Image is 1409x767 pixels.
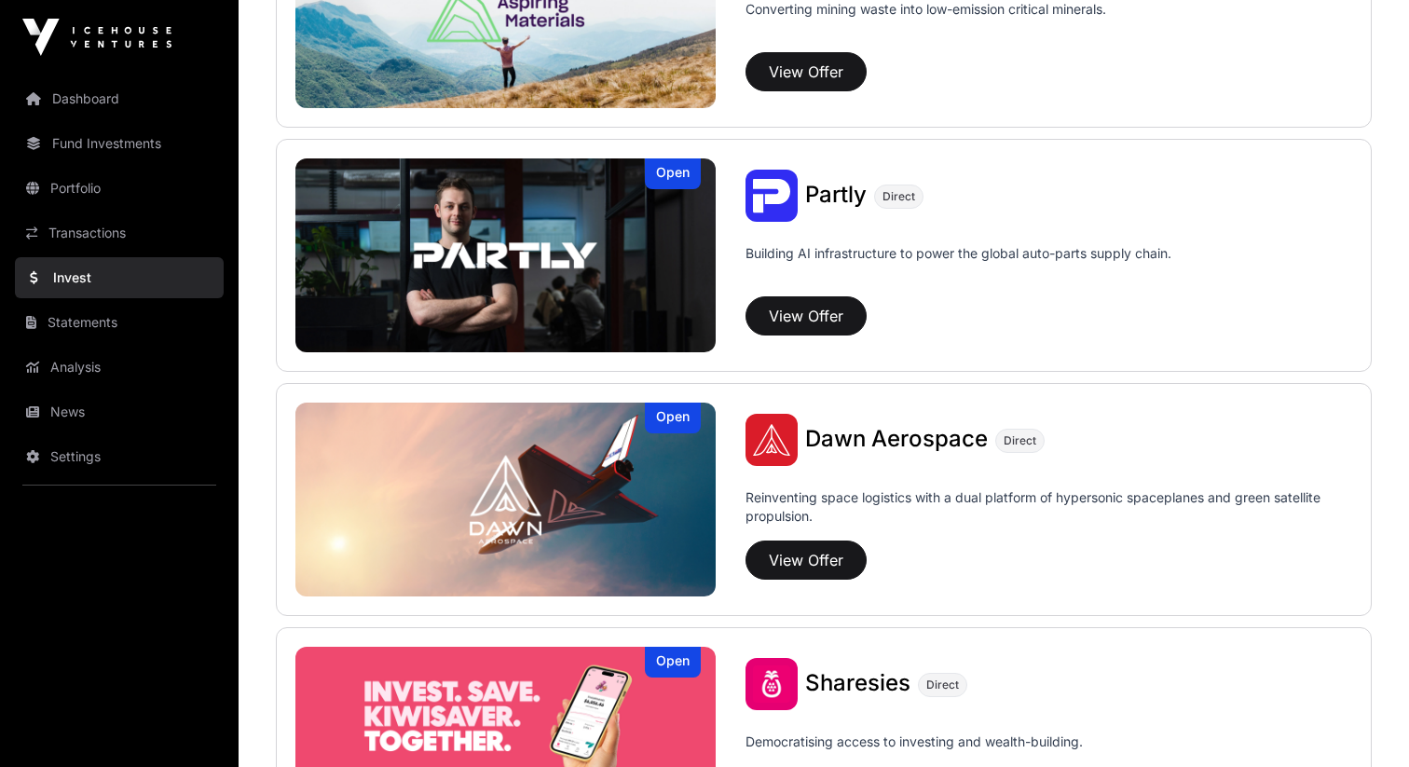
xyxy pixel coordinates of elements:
a: Partly [805,184,867,208]
iframe: Chat Widget [1316,678,1409,767]
a: Invest [15,257,224,298]
span: Sharesies [805,669,910,696]
span: Partly [805,181,867,208]
p: Reinventing space logistics with a dual platform of hypersonic spaceplanes and green satellite pr... [746,488,1352,533]
a: Portfolio [15,168,224,209]
img: Dawn Aerospace [295,403,716,596]
div: Open [645,403,701,433]
a: Dawn AerospaceOpen [295,403,716,596]
img: Icehouse Ventures Logo [22,19,171,56]
span: Direct [1004,433,1036,448]
img: Partly [295,158,716,352]
img: Dawn Aerospace [746,414,798,466]
a: Statements [15,302,224,343]
span: Dawn Aerospace [805,425,988,452]
a: Dashboard [15,78,224,119]
a: News [15,391,224,432]
span: Direct [926,678,959,692]
button: View Offer [746,541,867,580]
div: Open [645,647,701,678]
img: Sharesies [746,658,798,710]
span: Direct [882,189,915,204]
a: PartlyOpen [295,158,716,352]
a: Settings [15,436,224,477]
a: Sharesies [805,672,910,696]
a: Dawn Aerospace [805,428,988,452]
button: View Offer [746,52,867,91]
p: Building AI infrastructure to power the global auto-parts supply chain. [746,244,1171,289]
a: Transactions [15,212,224,253]
a: Analysis [15,347,224,388]
a: Fund Investments [15,123,224,164]
img: Partly [746,170,798,222]
div: Open [645,158,701,189]
button: View Offer [746,296,867,336]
